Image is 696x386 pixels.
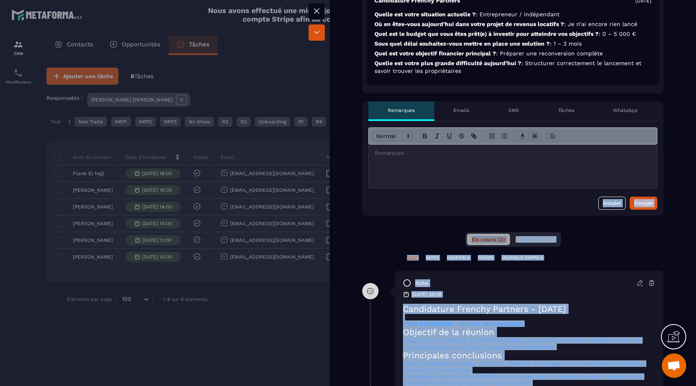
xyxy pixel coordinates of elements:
[403,320,523,327] a: VIEW RECORDING - 15 mins (No highlights)
[630,197,657,210] button: Envoyer
[508,107,519,114] p: SMS
[501,255,543,261] p: JOURNAUX D'APPELS
[415,279,428,287] p: note
[613,107,638,114] p: WhatsApp
[403,327,655,337] h2: Objectif de la réunion
[478,255,493,261] p: TÂCHES
[558,107,574,114] p: Tâches
[496,50,603,57] span: : Préparer une reconversion complète
[453,107,469,114] p: Emails
[374,50,651,57] p: Quel est votre objectif financier principal ?
[511,234,559,245] button: Terminés (38)
[476,11,560,18] span: : Entrepreneur / indépendant
[403,360,644,373] a: Flavie, enceinte et proche du terme, cherche à changer de carrière d'esthéticienne à services de ...
[634,199,653,207] div: Envoyer
[374,20,651,28] p: Où en êtes-vous aujourd’hui dans votre projet de revenus locatifs ?
[426,255,439,261] p: NOTES
[564,21,637,27] span: : Je n’ai encore rien lancé
[407,255,418,261] p: TOUT
[411,291,441,298] p: [DATE] 20:18
[374,40,651,48] p: Sous quel délai souhaitez-vous mettre en place une solution ?
[403,304,655,314] h1: Candidature Frenchy Partners - [DATE]
[599,31,636,37] span: : 0 – 5 000 €
[472,236,505,243] span: En cours (3)
[374,30,651,38] p: Quel est le budget que vous êtes prêt(e) à investir pour atteindre vos objectifs ?
[374,59,651,75] p: Quelle est votre plus grande difficulté aujourd’hui ?
[374,11,651,18] p: Quelle est votre situation actuelle ?
[598,197,626,210] button: Annuler
[403,350,655,360] h2: Principales conclusions
[447,255,470,261] p: COURRIELS
[516,236,554,243] span: Terminés (38)
[662,353,686,378] div: Ouvrir le chat
[467,234,510,245] button: En cours (3)
[550,40,582,47] span: : 1 – 3 mois
[388,107,415,114] p: Remarques
[403,337,641,350] a: Évaluer la candidature de [PERSON_NAME] pour Frenchy Partners et déterminer les prochaines étapes...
